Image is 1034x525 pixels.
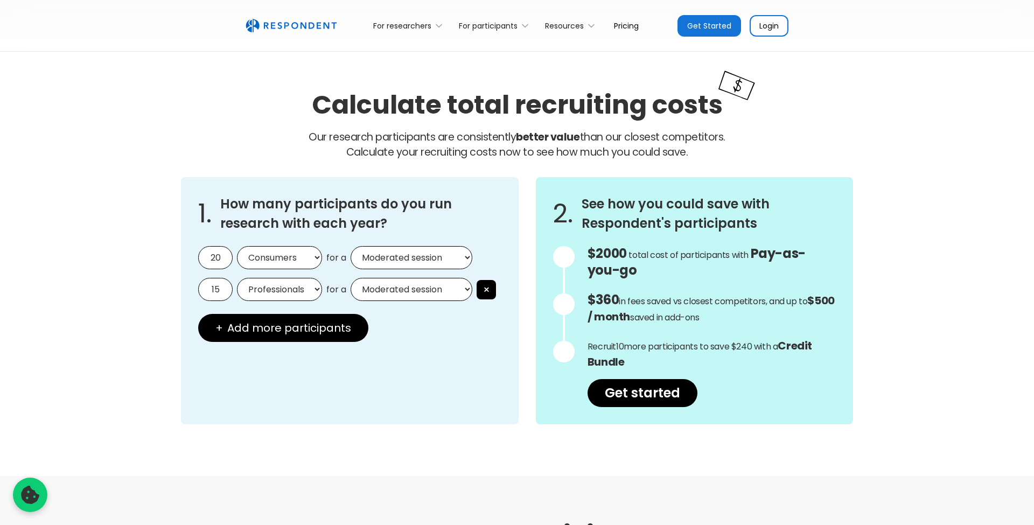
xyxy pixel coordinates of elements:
span: for a [326,284,346,295]
a: Get Started [677,15,741,37]
span: Add more participants [227,323,351,333]
a: Pricing [605,13,647,38]
span: for a [326,253,346,263]
span: 10 [616,340,624,353]
span: 2. [553,208,573,219]
p: in fees saved vs closest competitors, and up to saved in add-ons [588,292,836,325]
p: Our research participants are consistently than our closest competitors. [181,130,853,160]
div: For participants [459,20,518,31]
strong: $500 / month [588,293,835,324]
div: For participants [453,13,539,38]
div: Resources [539,13,605,38]
div: Resources [545,20,584,31]
h3: See how you could save with Respondent's participants [582,194,836,233]
a: Login [750,15,788,37]
p: Recruit more participants to save $240 with a [588,338,836,370]
button: × [477,280,496,299]
span: $2000 [588,244,627,262]
a: home [246,19,337,33]
span: + [215,323,223,333]
div: For researchers [373,20,431,31]
span: Calculate your recruiting costs now to see how much you could save. [346,145,688,159]
span: 1. [198,208,212,219]
div: For researchers [367,13,453,38]
span: Pay-as-you-go [588,244,806,279]
h3: How many participants do you run research with each year? [220,194,501,233]
h2: Calculate total recruiting costs [312,87,723,123]
img: Untitled UI logotext [246,19,337,33]
button: + Add more participants [198,314,368,342]
span: $360 [588,291,619,309]
span: total cost of participants with [628,249,749,261]
strong: better value [516,130,579,144]
a: Get started [588,379,697,407]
